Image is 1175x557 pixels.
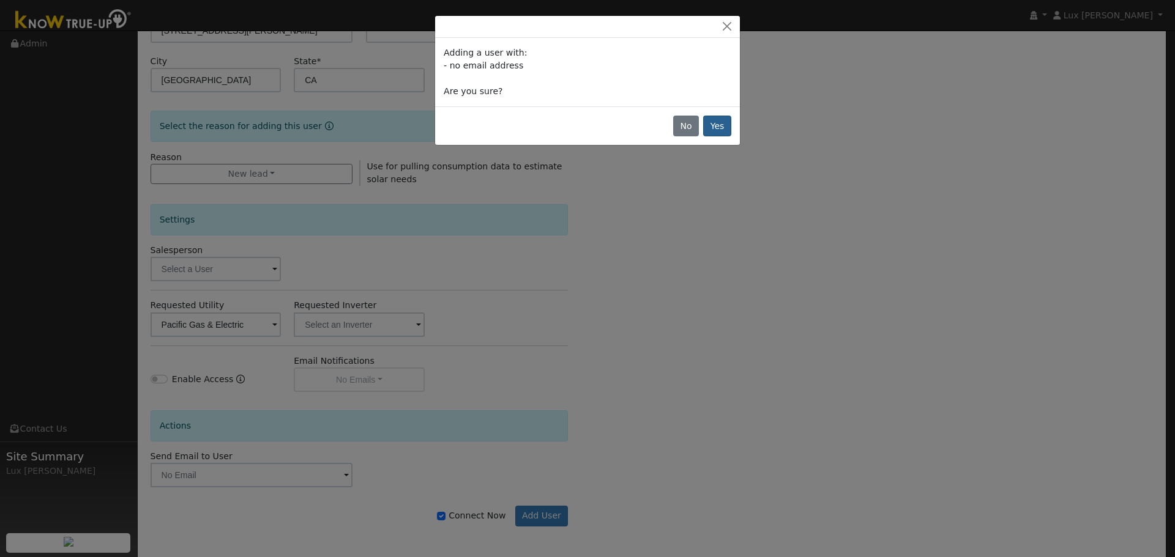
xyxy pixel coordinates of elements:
[673,116,699,136] button: No
[444,48,527,57] span: Adding a user with:
[444,86,502,96] span: Are you sure?
[718,20,736,33] button: Close
[703,116,731,136] button: Yes
[444,61,523,70] span: - no email address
